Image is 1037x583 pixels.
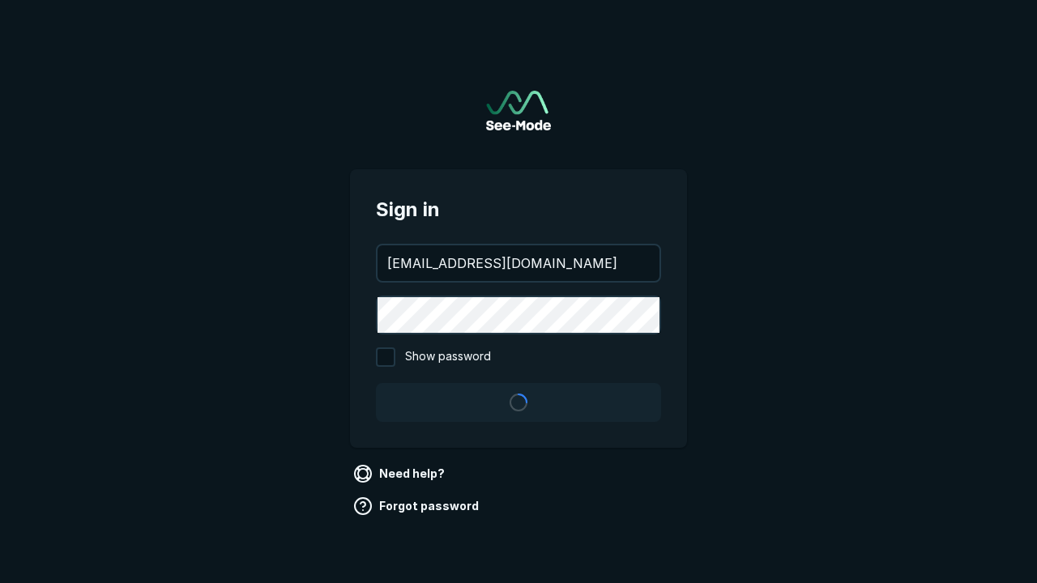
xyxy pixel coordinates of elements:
span: Show password [405,347,491,367]
span: Sign in [376,195,661,224]
input: your@email.com [378,245,659,281]
a: Go to sign in [486,91,551,130]
img: See-Mode Logo [486,91,551,130]
a: Need help? [350,461,451,487]
a: Forgot password [350,493,485,519]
